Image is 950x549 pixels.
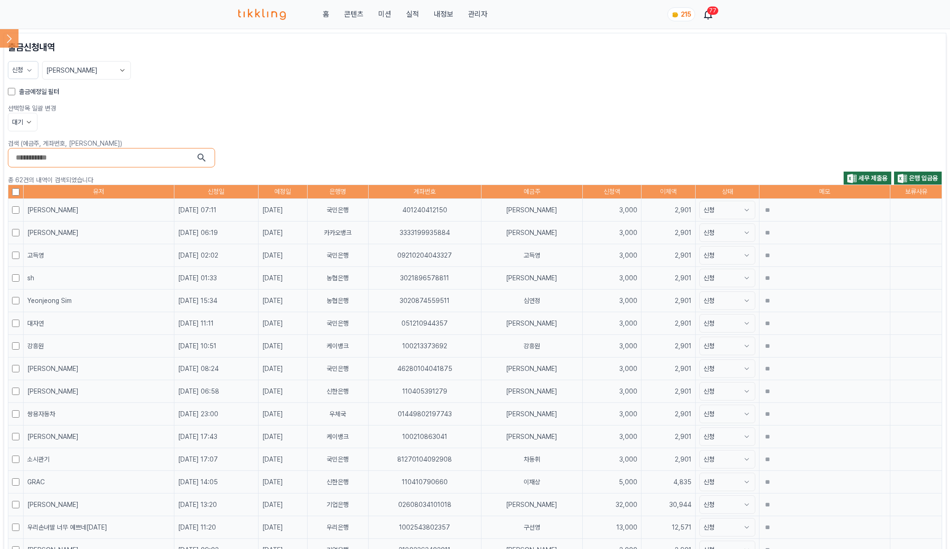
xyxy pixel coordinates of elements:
button: 신청 [699,269,756,287]
td: 2,901 [641,448,695,471]
td: 국민은행 [307,448,368,471]
td: 국민은행 [307,312,368,335]
a: 77 [704,9,712,20]
th: 예금주 [481,185,583,199]
td: [DATE] [258,244,307,267]
button: 신청 [699,518,756,537]
td: 81270104092908 [369,448,481,471]
td: 2,901 [641,312,695,335]
td: 3,000 [583,426,642,448]
span: 은행 입금용 [909,174,938,182]
td: [DATE] [258,267,307,290]
button: 신청 [699,291,756,310]
td: 3,000 [583,199,642,222]
td: 100213373692 [369,335,481,358]
td: 2,901 [641,380,695,403]
td: [DATE] [258,380,307,403]
td: 고득영 [481,244,583,267]
button: 신청 [8,61,38,79]
td: 소시관기 [24,448,174,471]
button: 신청 [699,427,756,446]
td: 국민은행 [307,199,368,222]
td: [PERSON_NAME] [481,426,583,448]
td: [DATE] [258,222,307,244]
td: 2,901 [641,358,695,380]
td: [PERSON_NAME] [481,199,583,222]
td: [PERSON_NAME] [481,493,583,516]
td: [PERSON_NAME] [24,493,174,516]
td: sh [24,267,174,290]
td: 2,901 [641,222,695,244]
td: 이재상 [481,471,583,493]
p: 검색 (예금주, 계좌번호, [PERSON_NAME]) [8,139,942,148]
button: 신청 [699,450,756,469]
button: 신청 [699,337,756,355]
td: [PERSON_NAME] [481,358,583,380]
td: 3,000 [583,222,642,244]
button: 신청 [699,246,756,265]
td: 1002543802357 [369,516,481,539]
p: 출금신청내역 [8,41,942,54]
td: [DATE] 14:05 [174,471,258,493]
td: 2,901 [641,426,695,448]
td: 01449802197743 [369,403,481,426]
button: 세무 제출용 [843,171,892,185]
td: 농협은행 [307,267,368,290]
th: 유저 [24,185,174,199]
p: 총 62건의 내역이 검색되었습니다 [8,175,475,185]
td: [PERSON_NAME] [481,222,583,244]
td: 3,000 [583,358,642,380]
td: [DATE] [258,335,307,358]
img: 티끌링 [238,9,286,20]
a: 실적 [406,9,419,20]
a: coin 215 [667,7,693,21]
td: [DATE] 17:43 [174,426,258,448]
th: 계좌번호 [369,185,481,199]
td: 2,901 [641,267,695,290]
td: 09210204043327 [369,244,481,267]
button: 은행 입금용 [894,171,942,185]
td: 051210944357 [369,312,481,335]
th: 신청일 [174,185,258,199]
td: [DATE] 17:07 [174,448,258,471]
td: 3,000 [583,403,642,426]
span: 215 [681,11,691,18]
td: [DATE] 13:20 [174,493,258,516]
td: 고득영 [24,244,174,267]
td: 기업은행 [307,493,368,516]
th: 상태 [695,185,759,199]
td: 32,000 [583,493,642,516]
td: 3,000 [583,244,642,267]
td: GRAC [24,471,174,493]
button: 신청 [699,495,756,514]
td: 3020874559511 [369,290,481,312]
button: 신청 [699,359,756,378]
td: 3,000 [583,380,642,403]
button: 대기 [8,113,37,131]
td: [DATE] 23:00 [174,403,258,426]
td: 구선영 [481,516,583,539]
td: [DATE] 07:11 [174,199,258,222]
td: 국민은행 [307,244,368,267]
td: 농협은행 [307,290,368,312]
th: 신청액 [583,185,642,199]
td: [DATE] 02:02 [174,244,258,267]
td: 3,000 [583,290,642,312]
th: 은행명 [307,185,368,199]
td: 차동휘 [481,448,583,471]
a: 내정보 [434,9,453,20]
td: 3,000 [583,448,642,471]
td: 3,000 [583,312,642,335]
td: 3,000 [583,335,642,358]
td: [DATE] [258,199,307,222]
td: [DATE] 11:20 [174,516,258,539]
button: 미션 [378,9,391,20]
button: 신청 [699,201,756,219]
td: [PERSON_NAME] [24,380,174,403]
td: [DATE] 15:34 [174,290,258,312]
td: 우리손녀딸 너무 예쁘네[DATE] [24,516,174,539]
td: 신한은행 [307,471,368,493]
p: 선택항목 일괄 변경 [8,104,942,113]
td: [DATE] 11:11 [174,312,258,335]
td: 3021896578811 [369,267,481,290]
